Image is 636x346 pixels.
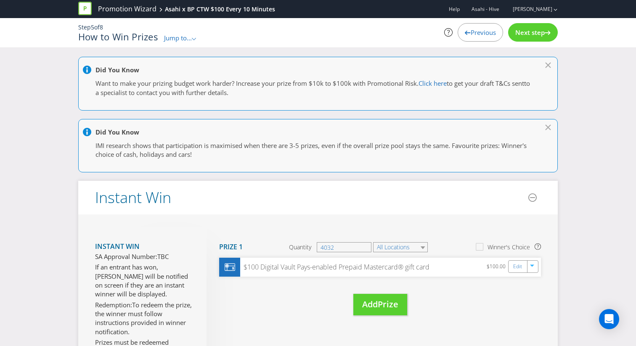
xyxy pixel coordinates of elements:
[95,243,194,251] h4: Instant Win
[449,5,460,13] a: Help
[100,23,103,31] span: 8
[98,4,156,14] a: Promotion Wizard
[165,5,275,13] div: Asahi x BP CTW $100 Every 10 Minutes
[91,23,94,31] span: 5
[472,5,499,13] span: Asahi - Hive
[95,301,192,336] span: To redeem the prize, the winner must follow instructions provided in winner notification.
[95,79,530,96] span: to get your draft T&Cs sentto a specialist to contact you with further details.
[95,141,532,159] p: IMI research shows that participation is maximised when there are 3-5 prizes, even if the overall...
[78,32,158,42] h1: How to Win Prizes
[471,28,496,37] span: Previous
[504,5,552,13] a: [PERSON_NAME]
[95,301,132,309] span: Redemption:
[95,189,171,206] h2: Instant Win
[219,243,243,251] h4: Prize 1
[95,252,157,261] span: SA Approval Number:
[419,79,447,87] a: Click here
[240,262,429,272] div: $100 Digital Vault Pays-enabled Prepaid Mastercard® gift card
[353,294,407,315] button: AddPrize
[362,298,378,310] span: Add
[487,262,508,272] div: $100.00
[599,309,619,329] div: Open Intercom Messenger
[78,23,91,31] span: Step
[378,298,398,310] span: Prize
[95,263,194,299] p: If an entrant has won, [PERSON_NAME] will be notified on screen if they are an instant winner wil...
[164,34,192,42] span: Jump to...
[289,243,311,251] span: Quantity
[515,28,545,37] span: Next step
[95,79,419,87] span: Want to make your prizing budget work harder? Increase your prize from $10k to $100k with Promoti...
[488,243,530,251] div: Winner's Choice
[513,262,522,272] a: Edit
[94,23,100,31] span: of
[157,252,169,261] span: TBC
